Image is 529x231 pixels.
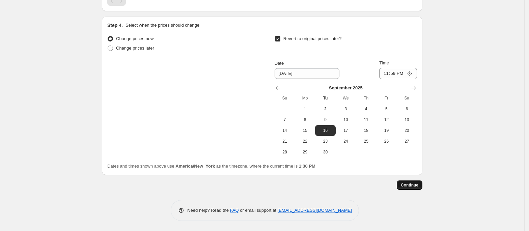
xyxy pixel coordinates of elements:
[318,106,333,112] span: 2
[298,128,312,133] span: 15
[376,125,396,136] button: Friday September 19 2025
[187,208,230,213] span: Need help? Read the
[275,136,295,147] button: Sunday September 21 2025
[359,128,373,133] span: 18
[397,180,422,190] button: Continue
[299,164,315,169] b: 1:30 PM
[338,139,353,144] span: 24
[315,93,335,104] th: Tuesday
[277,95,292,101] span: Su
[356,114,376,125] button: Thursday September 11 2025
[397,93,417,104] th: Saturday
[409,83,418,93] button: Show next month, October 2025
[318,139,333,144] span: 23
[277,149,292,155] span: 28
[359,95,373,101] span: Th
[107,22,123,29] h2: Step 4.
[298,106,312,112] span: 1
[376,136,396,147] button: Friday September 26 2025
[336,104,356,114] button: Wednesday September 3 2025
[397,125,417,136] button: Saturday September 20 2025
[277,128,292,133] span: 14
[278,208,352,213] a: [EMAIL_ADDRESS][DOMAIN_NAME]
[336,114,356,125] button: Wednesday September 10 2025
[126,22,199,29] p: Select when the prices should change
[230,208,239,213] a: FAQ
[315,104,335,114] button: Today Tuesday September 2 2025
[399,106,414,112] span: 6
[295,104,315,114] button: Monday September 1 2025
[379,128,394,133] span: 19
[275,93,295,104] th: Sunday
[379,60,389,65] span: Time
[275,125,295,136] button: Sunday September 14 2025
[275,61,284,66] span: Date
[277,139,292,144] span: 21
[315,136,335,147] button: Tuesday September 23 2025
[295,114,315,125] button: Monday September 8 2025
[379,68,417,79] input: 12:00
[275,147,295,157] button: Sunday September 28 2025
[295,125,315,136] button: Monday September 15 2025
[298,117,312,122] span: 8
[116,36,154,41] span: Change prices now
[397,136,417,147] button: Saturday September 27 2025
[359,106,373,112] span: 4
[379,139,394,144] span: 26
[239,208,278,213] span: or email support at
[298,139,312,144] span: 22
[376,114,396,125] button: Friday September 12 2025
[318,149,333,155] span: 30
[399,139,414,144] span: 27
[356,104,376,114] button: Thursday September 4 2025
[376,104,396,114] button: Friday September 5 2025
[107,164,315,169] span: Dates and times shown above use as the timezone, where the current time is
[295,147,315,157] button: Monday September 29 2025
[275,68,339,79] input: 9/2/2025
[175,164,215,169] b: America/New_York
[379,95,394,101] span: Fr
[295,93,315,104] th: Monday
[356,125,376,136] button: Thursday September 18 2025
[295,136,315,147] button: Monday September 22 2025
[318,128,333,133] span: 16
[336,93,356,104] th: Wednesday
[359,117,373,122] span: 11
[277,117,292,122] span: 7
[273,83,283,93] button: Show previous month, August 2025
[399,128,414,133] span: 20
[399,117,414,122] span: 13
[397,114,417,125] button: Saturday September 13 2025
[379,106,394,112] span: 5
[399,95,414,101] span: Sa
[338,95,353,101] span: We
[116,46,154,51] span: Change prices later
[298,95,312,101] span: Mo
[338,106,353,112] span: 3
[338,117,353,122] span: 10
[397,104,417,114] button: Saturday September 6 2025
[401,182,418,188] span: Continue
[379,117,394,122] span: 12
[356,136,376,147] button: Thursday September 25 2025
[336,136,356,147] button: Wednesday September 24 2025
[315,125,335,136] button: Tuesday September 16 2025
[338,128,353,133] span: 17
[318,117,333,122] span: 9
[376,93,396,104] th: Friday
[283,36,342,41] span: Revert to original prices later?
[356,93,376,104] th: Thursday
[318,95,333,101] span: Tu
[315,147,335,157] button: Tuesday September 30 2025
[336,125,356,136] button: Wednesday September 17 2025
[298,149,312,155] span: 29
[359,139,373,144] span: 25
[275,114,295,125] button: Sunday September 7 2025
[315,114,335,125] button: Tuesday September 9 2025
